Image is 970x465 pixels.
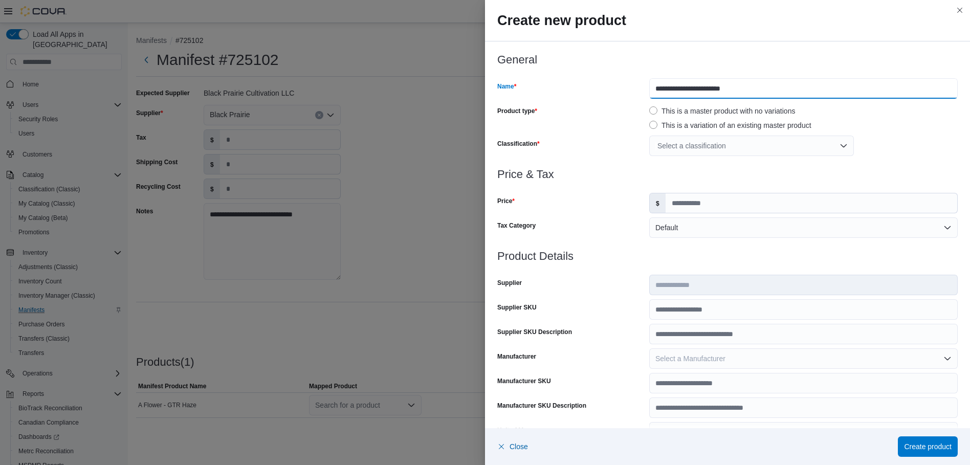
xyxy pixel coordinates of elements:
[497,303,537,312] label: Supplier SKU
[497,82,516,91] label: Name
[649,119,811,131] label: This is a variation of an existing master product
[497,54,958,66] h3: General
[510,441,528,452] span: Close
[497,402,586,410] label: Manufacturer SKU Description
[904,441,952,452] span: Create product
[497,222,536,230] label: Tax Category
[497,377,551,385] label: Manufacturer SKU
[655,355,725,363] span: Select a Manufacturer
[497,279,522,287] label: Supplier
[650,193,666,213] label: $
[497,352,536,361] label: Manufacturer
[954,4,966,16] button: Close this dialog
[649,105,795,117] label: This is a master product with no variations
[497,12,958,29] h2: Create new product
[497,328,572,336] label: Supplier SKU Description
[497,426,543,434] label: Unit of Measure
[497,140,540,148] label: Classification
[497,436,528,457] button: Close
[649,422,958,442] button: Each
[898,436,958,457] button: Create product
[649,217,958,238] button: Default
[497,107,537,115] label: Product type
[497,197,515,205] label: Price
[649,348,958,369] button: Select a Manufacturer
[497,250,958,262] h3: Product Details
[497,168,958,181] h3: Price & Tax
